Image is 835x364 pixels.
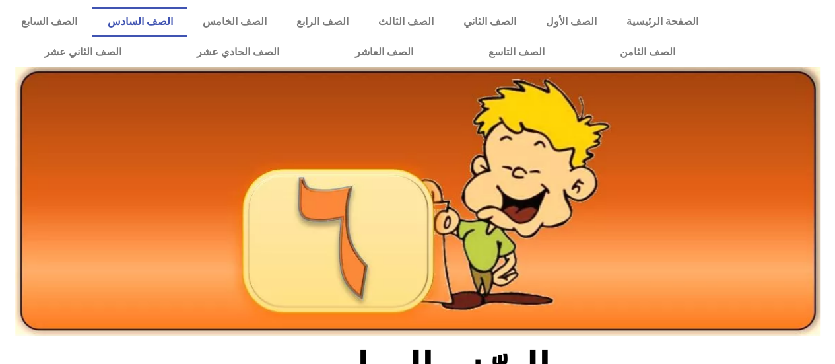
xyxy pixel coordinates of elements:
a: الصف الأول [531,7,611,37]
a: الصف الثاني [448,7,531,37]
a: الصف التاسع [451,37,582,67]
a: الصف الرابع [281,7,363,37]
a: الصف السابع [7,7,92,37]
a: الصف السادس [92,7,187,37]
a: الصفحة الرئيسية [611,7,713,37]
a: الصف الثاني عشر [7,37,159,67]
a: الصف الثالث [363,7,448,37]
a: الصف العاشر [317,37,451,67]
a: الصف الحادي عشر [159,37,317,67]
a: الصف الثامن [582,37,713,67]
a: الصف الخامس [187,7,281,37]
